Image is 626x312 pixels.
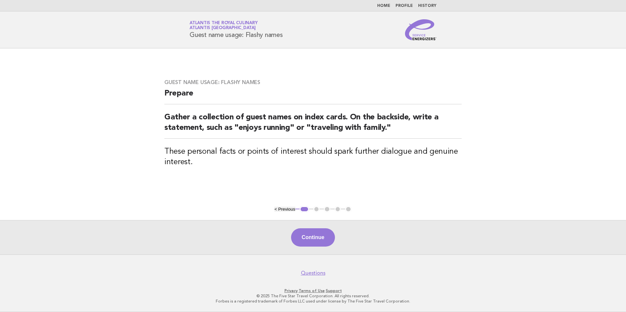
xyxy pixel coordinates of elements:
[405,19,436,40] img: Service Energizers
[299,288,325,293] a: Terms of Use
[418,4,436,8] a: History
[164,88,462,104] h2: Prepare
[190,26,256,30] span: Atlantis [GEOGRAPHIC_DATA]
[113,288,513,293] p: · ·
[326,288,342,293] a: Support
[274,207,295,212] button: < Previous
[285,288,298,293] a: Privacy
[113,299,513,304] p: Forbes is a registered trademark of Forbes LLC used under license by The Five Star Travel Corpora...
[164,79,462,86] h3: Guest name usage: Flashy names
[300,206,309,213] button: 1
[113,293,513,299] p: © 2025 The Five Star Travel Corporation. All rights reserved.
[190,21,283,38] h1: Guest name usage: Flashy names
[301,270,325,276] a: Questions
[396,4,413,8] a: Profile
[164,147,462,167] h3: These personal facts or points of interest should spark further dialogue and genuine interest.
[377,4,390,8] a: Home
[164,112,462,139] h2: Gather a collection of guest names on index cards. On the backside, write a statement, such as "e...
[190,21,257,30] a: Atlantis the Royal CulinaryAtlantis [GEOGRAPHIC_DATA]
[291,228,335,247] button: Continue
